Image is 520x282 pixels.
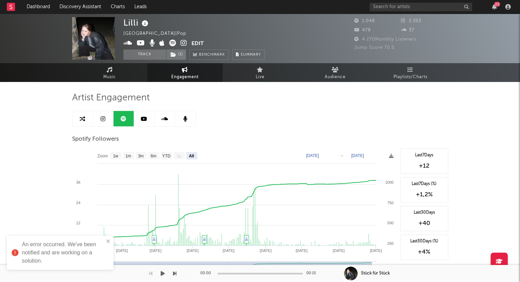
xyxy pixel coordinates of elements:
[404,210,444,216] div: Last 30 Days
[354,45,394,50] span: Jump Score: 70.5
[232,50,265,60] button: Summary
[150,154,156,158] text: 6m
[354,19,375,23] span: 1.048
[325,73,346,81] span: Audience
[200,269,214,278] div: 00:00
[166,50,186,60] button: (1)
[153,236,156,240] a: ♫
[404,152,444,158] div: Last 7 Days
[387,241,393,245] text: 250
[103,73,116,81] span: Music
[404,238,444,244] div: Last 30 Days (%)
[76,221,80,225] text: 12
[387,221,393,225] text: 500
[76,180,80,184] text: 36
[370,249,382,253] text: [DATE]
[306,153,319,158] text: [DATE]
[298,63,373,82] a: Audience
[97,154,108,158] text: Zoom
[116,249,128,253] text: [DATE]
[189,50,229,60] a: Benchmark
[394,73,427,81] span: Playlists/Charts
[123,50,166,60] button: Track
[223,63,298,82] a: Live
[387,201,393,205] text: 750
[295,249,307,253] text: [DATE]
[125,154,131,158] text: 1m
[199,51,225,59] span: Benchmark
[72,135,119,143] span: Spotify Followers
[333,249,345,253] text: [DATE]
[361,270,390,277] div: Stück für Stück
[149,249,161,253] text: [DATE]
[187,249,199,253] text: [DATE]
[166,50,186,60] span: ( 1 )
[191,40,204,48] button: Edit
[223,249,235,253] text: [DATE]
[404,219,444,227] div: +40
[138,154,144,158] text: 3m
[22,240,104,265] div: An error occurred. We've been notified and are working on a solution.
[72,94,150,102] span: Artist Engagement
[72,63,147,82] a: Music
[106,238,111,245] button: close
[306,269,320,278] div: 00:15
[494,2,500,7] div: 23
[259,249,271,253] text: [DATE]
[162,154,170,158] text: YTD
[245,236,248,240] a: ♫
[354,28,371,32] span: 478
[203,236,206,240] a: ♫
[401,19,421,23] span: 2.353
[404,248,444,256] div: +4 %
[404,181,444,187] div: Last 7 Days (%)
[404,162,444,170] div: +12
[171,73,199,81] span: Engagement
[123,30,194,38] div: [GEOGRAPHIC_DATA] | Pop
[351,153,364,158] text: [DATE]
[354,37,417,42] span: 4.270 Monthly Listeners
[176,154,181,158] text: 1y
[189,154,194,158] text: All
[123,17,150,28] div: Lilli
[339,153,344,158] text: →
[373,63,448,82] a: Playlists/Charts
[147,63,223,82] a: Engagement
[401,28,414,32] span: 37
[370,3,472,11] input: Search for artists
[492,4,497,10] button: 23
[404,191,444,199] div: +1,2 %
[76,201,80,205] text: 24
[385,180,393,184] text: 1000
[113,154,118,158] text: 1w
[256,73,265,81] span: Live
[241,53,261,57] span: Summary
